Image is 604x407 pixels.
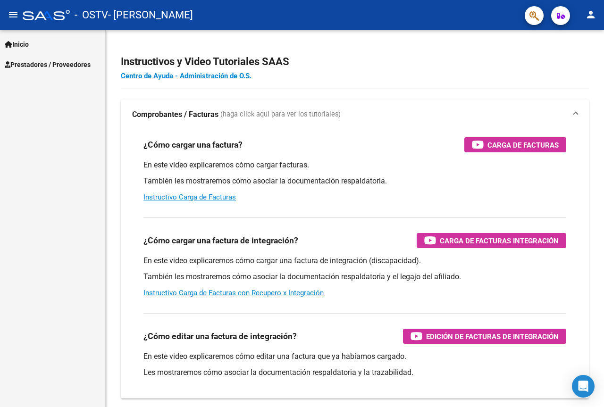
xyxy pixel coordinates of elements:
[403,329,566,344] button: Edición de Facturas de integración
[143,256,566,266] p: En este video explicaremos cómo cargar una factura de integración (discapacidad).
[143,351,566,362] p: En este video explicaremos cómo editar una factura que ya habíamos cargado.
[143,160,566,170] p: En este video explicaremos cómo cargar facturas.
[143,234,298,247] h3: ¿Cómo cargar una factura de integración?
[487,139,559,151] span: Carga de Facturas
[585,9,596,20] mat-icon: person
[143,330,297,343] h3: ¿Cómo editar una factura de integración?
[143,138,243,151] h3: ¿Cómo cargar una factura?
[108,5,193,25] span: - [PERSON_NAME]
[5,39,29,50] span: Inicio
[440,235,559,247] span: Carga de Facturas Integración
[8,9,19,20] mat-icon: menu
[143,193,236,201] a: Instructivo Carga de Facturas
[132,109,218,120] strong: Comprobantes / Facturas
[121,100,589,130] mat-expansion-panel-header: Comprobantes / Facturas (haga click aquí para ver los tutoriales)
[417,233,566,248] button: Carga de Facturas Integración
[572,375,595,398] div: Open Intercom Messenger
[121,53,589,71] h2: Instructivos y Video Tutoriales SAAS
[121,72,252,80] a: Centro de Ayuda - Administración de O.S.
[75,5,108,25] span: - OSTV
[143,272,566,282] p: También les mostraremos cómo asociar la documentación respaldatoria y el legajo del afiliado.
[143,289,324,297] a: Instructivo Carga de Facturas con Recupero x Integración
[121,130,589,399] div: Comprobantes / Facturas (haga click aquí para ver los tutoriales)
[426,331,559,342] span: Edición de Facturas de integración
[143,367,566,378] p: Les mostraremos cómo asociar la documentación respaldatoria y la trazabilidad.
[220,109,341,120] span: (haga click aquí para ver los tutoriales)
[143,176,566,186] p: También les mostraremos cómo asociar la documentación respaldatoria.
[464,137,566,152] button: Carga de Facturas
[5,59,91,70] span: Prestadores / Proveedores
